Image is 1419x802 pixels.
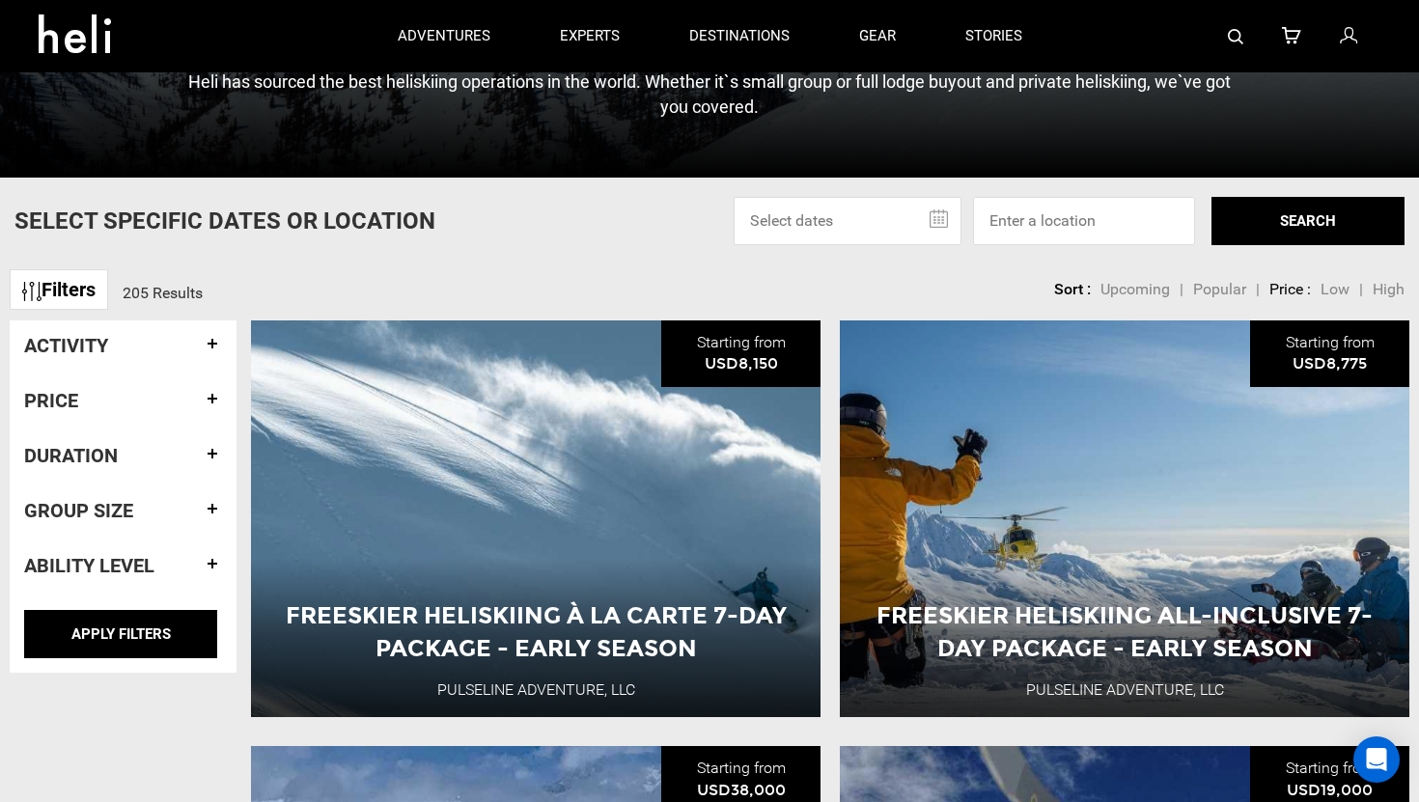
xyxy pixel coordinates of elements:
[1054,279,1091,301] li: Sort :
[1269,279,1311,301] li: Price :
[24,335,222,356] h4: Activity
[734,197,961,245] input: Select dates
[14,205,435,237] p: Select Specific Dates Or Location
[1321,280,1349,298] span: Low
[1256,279,1260,301] li: |
[689,26,790,46] p: destinations
[1353,736,1400,783] div: Open Intercom Messenger
[24,445,222,466] h4: Duration
[560,26,620,46] p: experts
[1228,29,1243,44] img: search-bar-icon.svg
[24,390,222,411] h4: Price
[1373,280,1405,298] span: High
[188,69,1231,119] p: Heli has sourced the best heliskiing operations in the world. Whether it`s small group or full lo...
[24,500,222,521] h4: Group size
[1193,280,1246,298] span: Popular
[10,269,108,311] a: Filters
[1180,279,1183,301] li: |
[123,284,203,302] span: 205 Results
[22,282,42,301] img: btn-icon.svg
[24,555,222,576] h4: Ability Level
[398,26,490,46] p: adventures
[24,610,217,658] input: APPLY FILTERS
[1359,279,1363,301] li: |
[1100,280,1170,298] span: Upcoming
[973,197,1195,245] input: Enter a location
[1211,197,1405,245] button: SEARCH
